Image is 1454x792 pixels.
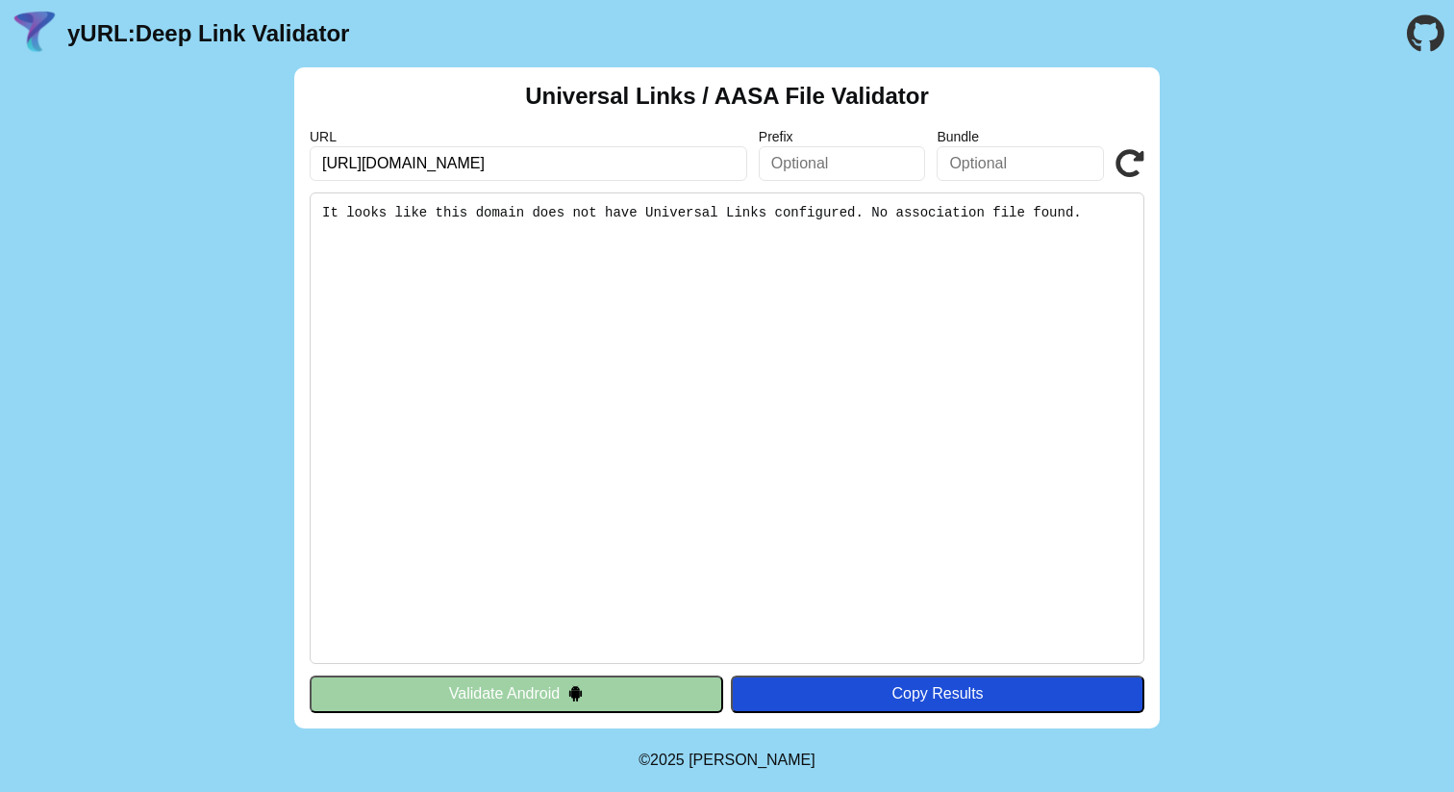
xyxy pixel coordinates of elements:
a: Michael Ibragimchayev's Personal Site [689,752,815,768]
h2: Universal Links / AASA File Validator [525,83,929,110]
a: yURL:Deep Link Validator [67,20,349,47]
input: Optional [937,146,1104,181]
pre: It looks like this domain does not have Universal Links configured. No association file found. [310,192,1144,664]
button: Copy Results [731,676,1144,712]
label: Bundle [937,129,1104,144]
span: 2025 [650,752,685,768]
label: URL [310,129,747,144]
button: Validate Android [310,676,723,712]
input: Optional [759,146,926,181]
input: Required [310,146,747,181]
img: droidIcon.svg [567,685,584,702]
label: Prefix [759,129,926,144]
footer: © [639,728,815,792]
img: yURL Logo [10,9,60,59]
div: Copy Results [740,685,1135,703]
